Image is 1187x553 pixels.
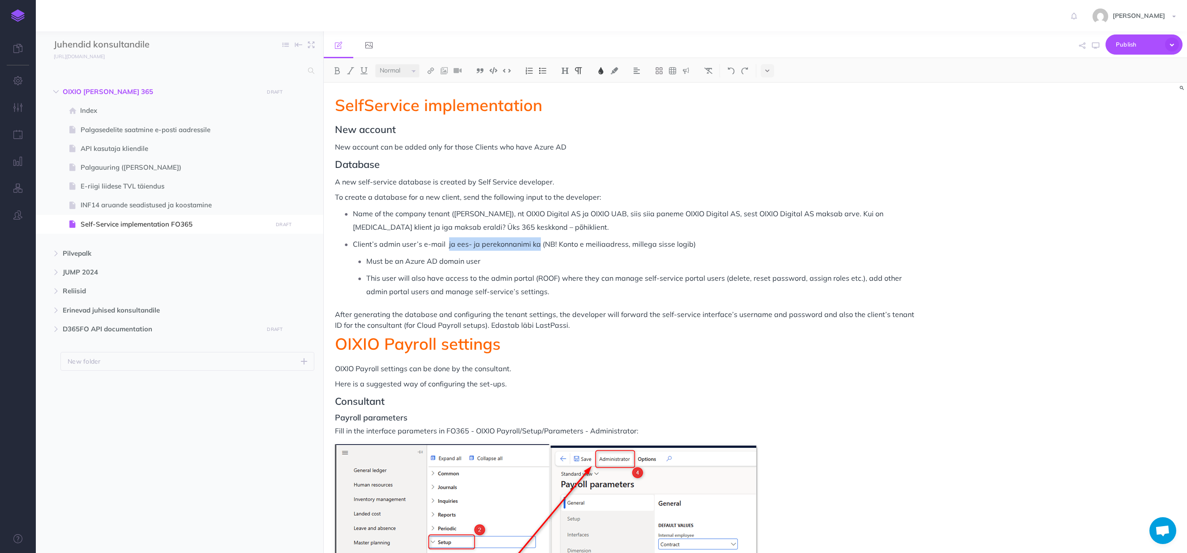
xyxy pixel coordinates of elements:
span: After generating the database and configuring the tenant settings, the developer will forward the... [335,310,916,330]
div: Avatud vestlus [1149,517,1176,544]
img: Headings dropdown button [561,67,569,74]
input: Search [54,63,303,79]
img: Redo [741,67,749,74]
a: [URL][DOMAIN_NAME] [36,51,114,60]
span: Pilvepalk [63,248,258,259]
img: Code block button [489,67,497,74]
span: Must be an Azure AD domain user [366,257,480,266]
span: New account can be added only for those Clients who have Azure AD [335,142,566,151]
span: New account [335,123,396,136]
img: Add video button [454,67,462,74]
span: This user will also have access to the admin portal (ROOF) where they can manage self-service por... [366,274,904,296]
img: Text background color button [610,67,618,74]
small: DRAFT [267,326,283,332]
button: DRAFT [264,87,286,97]
img: Ordered list button [525,67,533,74]
img: Unordered list button [539,67,547,74]
span: API kasutaja kliendile [81,143,270,154]
input: Documentation Name [54,38,159,51]
span: E-riigi liidese TVL täiendus [81,181,270,192]
span: OIXIO [PERSON_NAME] 365 [63,86,258,97]
span: Index [80,105,270,116]
img: Create table button [668,67,677,74]
img: Paragraph button [574,67,583,74]
span: Palgauuring ([PERSON_NAME]) [81,162,270,173]
img: 31ca6b76c58a41dfc3662d81e4fc32f0.jpg [1093,9,1108,24]
span: Reliisid [63,286,258,296]
span: Name of the company tenant ([PERSON_NAME]), nt OIXIO Digital AS ja OIXIO UAB, siis siia paneme OI... [353,209,885,231]
span: Client’s admin user’s e-mail ja ees- ja perekonnanimi ka (NB! Konto e meiliaadress, millega sisse... [353,240,696,249]
img: Text color button [597,67,605,74]
img: Link button [427,67,435,74]
small: DRAFT [276,222,291,227]
span: Self-Service implementation FO365 [81,219,270,230]
p: New folder [68,356,101,366]
span: Consultant [335,395,385,407]
span: Publish [1116,38,1161,51]
span: Erinevad juhised konsultandile [63,305,258,316]
span: Palgasedelite saatmine e-posti aadressile [81,124,270,135]
span: D365FO API documentation [63,324,258,334]
img: Bold button [333,67,341,74]
img: logo-mark.svg [11,9,25,22]
span: [PERSON_NAME] [1108,12,1170,20]
img: Undo [727,67,735,74]
span: A new self-service database is created by Self Service developer. [335,177,554,186]
span: Here is a suggested way of configuring the set-ups. [335,379,507,388]
img: Alignment dropdown menu button [633,67,641,74]
img: Inline code button [503,67,511,74]
small: [URL][DOMAIN_NAME] [54,53,105,60]
span: SelfService implementation [335,95,542,115]
img: Underline button [360,67,368,74]
img: Blockquote button [476,67,484,74]
span: INF14 aruande seadistused ja koostamine [81,200,270,210]
span: OIXIO Payroll settings [335,334,501,354]
button: DRAFT [264,324,286,334]
img: Clear styles button [704,67,712,74]
button: DRAFT [273,219,295,230]
span: JUMP 2024 [63,267,258,278]
span: Database [335,158,380,171]
button: New folder [60,352,314,371]
span: To create a database for a new client, send the following input to the developer: [335,193,601,201]
span: Fill in the interface parameters in FO365 - OIXIO Payroll/Setup/Parameters - Administrator: [335,426,638,435]
span: OIXIO Payroll settings can be done by the consultant. [335,364,511,373]
img: Callout dropdown menu button [682,67,690,74]
img: Add image button [440,67,448,74]
button: Publish [1106,34,1183,55]
small: DRAFT [267,89,283,95]
img: Italic button [347,67,355,74]
span: Payroll parameters [335,412,407,423]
